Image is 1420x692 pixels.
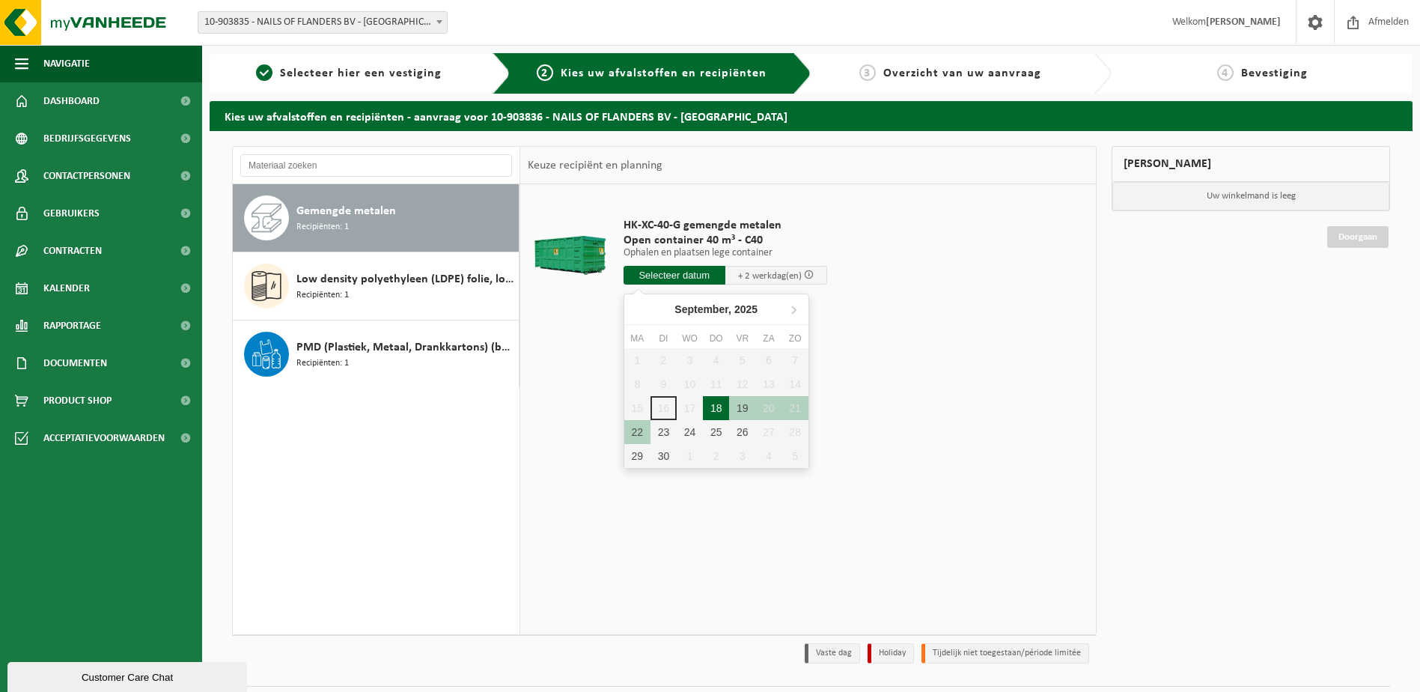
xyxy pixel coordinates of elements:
[624,331,650,346] div: ma
[296,356,349,371] span: Recipiënten: 1
[624,218,827,233] span: HK-XC-40-G gemengde metalen
[738,271,802,281] span: + 2 werkdag(en)
[650,444,677,468] div: 30
[734,304,758,315] i: 2025
[921,643,1089,664] li: Tijdelijk niet toegestaan/période limitée
[624,420,650,444] div: 22
[677,331,703,346] div: wo
[233,252,519,321] button: Low density polyethyleen (LDPE) folie, los, naturel Recipiënten: 1
[240,154,512,177] input: Materiaal zoeken
[668,297,764,321] div: September,
[198,12,447,33] span: 10-903835 - NAILS OF FLANDERS BV - SNAASKERKE
[650,420,677,444] div: 23
[624,444,650,468] div: 29
[43,419,165,457] span: Acceptatievoorwaarden
[703,396,729,420] div: 18
[1112,146,1390,182] div: [PERSON_NAME]
[1327,226,1389,248] a: Doorgaan
[43,120,131,157] span: Bedrijfsgegevens
[43,45,90,82] span: Navigatie
[296,220,349,234] span: Recipiënten: 1
[729,331,755,346] div: vr
[624,266,725,285] input: Selecteer datum
[805,643,860,664] li: Vaste dag
[1217,64,1234,81] span: 4
[883,67,1041,79] span: Overzicht van uw aanvraag
[537,64,553,81] span: 2
[296,288,349,303] span: Recipiënten: 1
[43,270,90,307] span: Kalender
[755,331,781,346] div: za
[43,382,112,419] span: Product Shop
[7,659,250,692] iframe: chat widget
[703,331,729,346] div: do
[43,345,107,382] span: Documenten
[296,270,515,288] span: Low density polyethyleen (LDPE) folie, los, naturel
[729,444,755,468] div: 3
[43,82,100,120] span: Dashboard
[1206,16,1281,28] strong: [PERSON_NAME]
[280,67,442,79] span: Selecteer hier een vestiging
[868,643,914,664] li: Holiday
[703,420,729,444] div: 25
[198,11,448,34] span: 10-903835 - NAILS OF FLANDERS BV - SNAASKERKE
[233,184,519,252] button: Gemengde metalen Recipiënten: 1
[296,339,515,356] span: PMD (Plastiek, Metaal, Drankkartons) (bedrijven)
[1241,67,1308,79] span: Bevestiging
[859,64,876,81] span: 3
[782,331,808,346] div: zo
[624,233,827,248] span: Open container 40 m³ - C40
[729,396,755,420] div: 19
[256,64,272,81] span: 1
[43,195,100,232] span: Gebruikers
[677,444,703,468] div: 1
[43,307,101,345] span: Rapportage
[729,420,755,444] div: 26
[296,202,396,220] span: Gemengde metalen
[703,444,729,468] div: 2
[624,248,827,258] p: Ophalen en plaatsen lege container
[233,321,519,388] button: PMD (Plastiek, Metaal, Drankkartons) (bedrijven) Recipiënten: 1
[561,67,767,79] span: Kies uw afvalstoffen en recipiënten
[1112,182,1389,210] p: Uw winkelmand is leeg
[677,420,703,444] div: 24
[520,147,670,184] div: Keuze recipiënt en planning
[210,101,1413,130] h2: Kies uw afvalstoffen en recipiënten - aanvraag voor 10-903836 - NAILS OF FLANDERS BV - [GEOGRAPHI...
[43,232,102,270] span: Contracten
[217,64,481,82] a: 1Selecteer hier een vestiging
[650,331,677,346] div: di
[43,157,130,195] span: Contactpersonen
